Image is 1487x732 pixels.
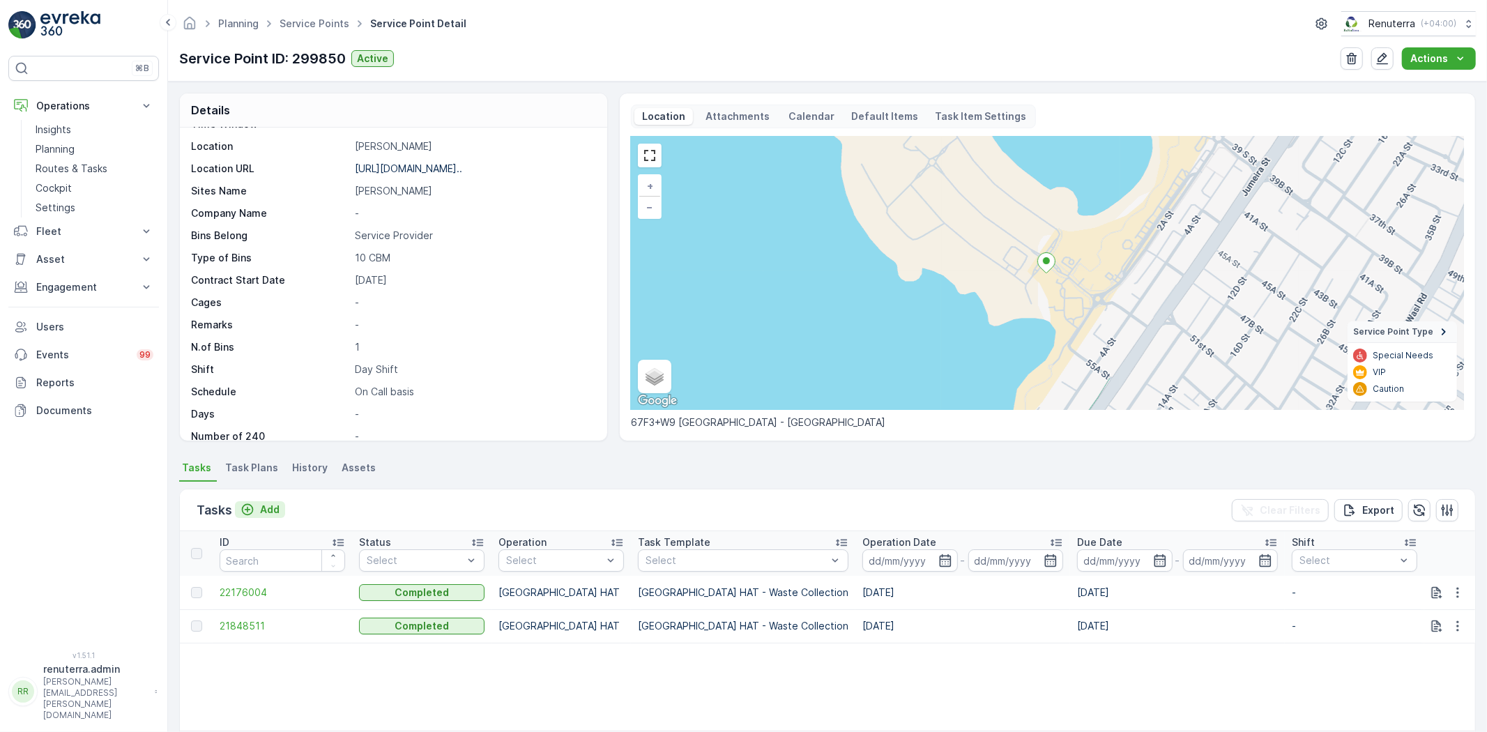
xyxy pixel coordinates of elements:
p: - [355,318,593,332]
input: dd/mm/yyyy [862,549,958,572]
a: Insights [30,120,159,139]
p: - [1292,619,1417,633]
p: [PERSON_NAME][EMAIL_ADDRESS][PERSON_NAME][DOMAIN_NAME] [43,676,148,721]
p: [PERSON_NAME] [355,184,593,198]
button: Fleet [8,218,159,245]
p: - [355,296,593,310]
span: Service Point Detail [367,17,469,31]
p: Bins Belong [191,229,349,243]
p: Calendar [789,109,835,123]
p: Active [357,52,388,66]
a: Reports [8,369,159,397]
p: Users [36,320,153,334]
p: Sites Name [191,184,349,198]
div: RR [12,680,34,703]
p: - [1175,552,1180,569]
p: Asset [36,252,131,266]
span: Task Plans [225,461,278,475]
p: Due Date [1077,535,1122,549]
p: Contract Start Date [191,273,349,287]
p: Events [36,348,128,362]
p: Type of Bins [191,251,349,265]
a: Service Points [280,17,349,29]
a: Events99 [8,341,159,369]
p: Company Name [191,206,349,220]
img: Screenshot_2024-07-26_at_13.33.01.png [1341,16,1363,31]
p: Cockpit [36,181,72,195]
p: Insights [36,123,71,137]
input: dd/mm/yyyy [968,549,1064,572]
a: Open this area in Google Maps (opens a new window) [634,392,680,410]
a: 22176004 [220,586,345,600]
p: [GEOGRAPHIC_DATA] HAT [498,586,624,600]
span: Service Point Type [1353,326,1433,337]
td: [DATE] [1070,609,1285,643]
a: Planning [218,17,259,29]
p: Completed [395,586,449,600]
p: Details [191,102,230,119]
span: − [646,201,653,213]
p: Clear Filters [1260,503,1320,517]
p: Task Template [638,535,710,549]
p: [GEOGRAPHIC_DATA] HAT [498,619,624,633]
p: - [1292,586,1417,600]
p: Location [191,139,349,153]
p: Settings [36,201,75,215]
p: Routes & Tasks [36,162,107,176]
p: Select [506,554,602,567]
span: + [647,180,653,192]
button: Completed [359,584,485,601]
button: Engagement [8,273,159,301]
p: Location [640,109,687,123]
p: Caution [1373,383,1404,395]
p: 10 CBM [355,251,593,265]
a: 21848511 [220,619,345,633]
button: Completed [359,618,485,634]
p: Task Item Settings [936,109,1027,123]
input: dd/mm/yyyy [1077,549,1173,572]
p: On Call basis [355,385,593,399]
p: Tasks [197,501,232,520]
span: Tasks [182,461,211,475]
td: [DATE] [1070,576,1285,609]
a: Settings [30,198,159,218]
a: Documents [8,397,159,425]
p: VIP [1373,367,1386,378]
p: Schedule [191,385,349,399]
a: Cockpit [30,178,159,198]
a: Routes & Tasks [30,159,159,178]
p: Select [1299,554,1396,567]
p: Select [646,554,827,567]
p: Planning [36,142,75,156]
a: Planning [30,139,159,159]
p: Attachments [704,109,772,123]
p: Renuterra [1368,17,1415,31]
span: Assets [342,461,376,475]
p: Export [1362,503,1394,517]
p: [URL][DOMAIN_NAME].. [355,162,462,174]
p: Actions [1410,52,1448,66]
input: Search [220,549,345,572]
p: [GEOGRAPHIC_DATA] HAT - Waste Collection [638,586,848,600]
p: Remarks [191,318,349,332]
p: Documents [36,404,153,418]
img: Google [634,392,680,410]
a: Homepage [182,21,197,33]
p: Shift [1292,535,1315,549]
p: N.of Bins [191,340,349,354]
p: ( +04:00 ) [1421,18,1456,29]
div: Toggle Row Selected [191,587,202,598]
p: - [961,552,966,569]
a: Zoom In [639,176,660,197]
button: RRrenuterra.admin[PERSON_NAME][EMAIL_ADDRESS][PERSON_NAME][DOMAIN_NAME] [8,662,159,721]
button: Operations [8,92,159,120]
p: 1 [355,340,593,354]
p: renuterra.admin [43,662,148,676]
p: Default Items [852,109,919,123]
p: Completed [395,619,449,633]
p: Cages [191,296,349,310]
img: logo_light-DOdMpM7g.png [40,11,100,39]
p: Day Shift [355,363,593,376]
p: ⌘B [135,63,149,74]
